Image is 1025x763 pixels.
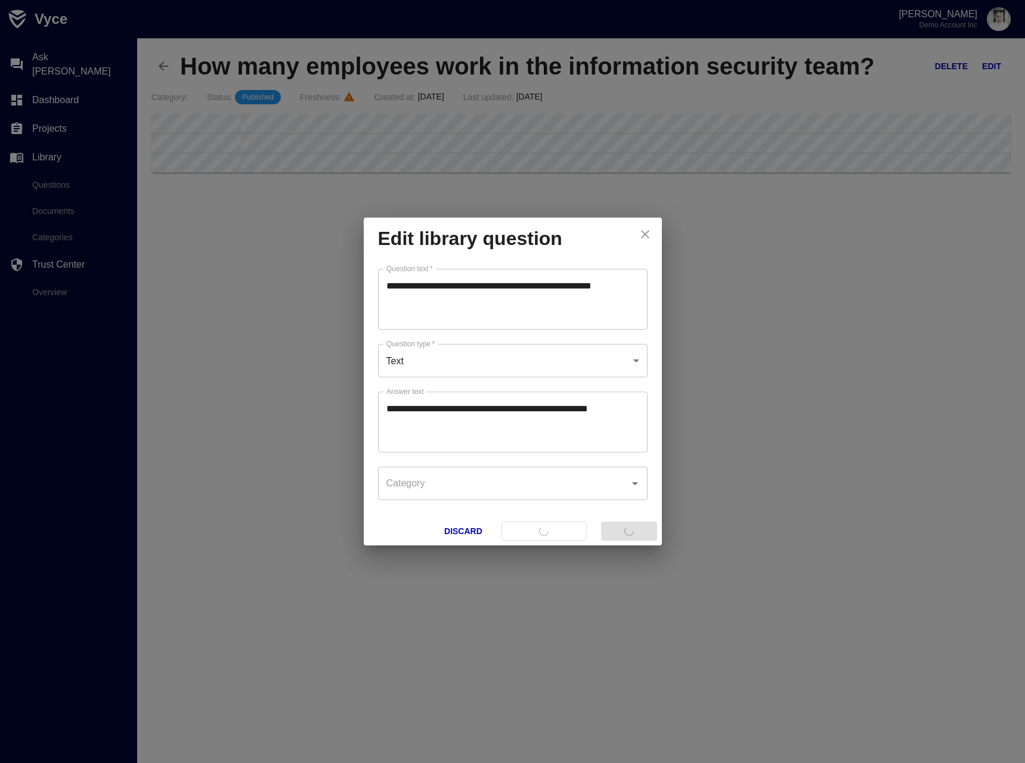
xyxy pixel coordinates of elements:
[364,218,662,259] h2: Edit library question
[386,386,424,396] label: Answer text
[439,522,487,541] button: Discard
[633,222,657,246] button: close
[627,475,643,492] button: Open
[386,263,433,274] label: Question text
[386,339,435,349] label: Question type
[378,344,634,377] div: Text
